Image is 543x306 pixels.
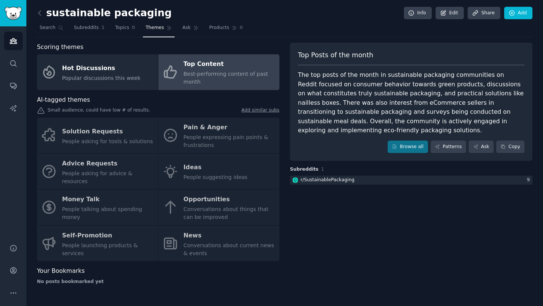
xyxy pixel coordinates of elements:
div: Small audience, could have low # of results. [37,107,279,115]
span: Ask [183,24,191,31]
a: Topics0 [112,22,138,37]
div: No posts bookmarked yet [37,278,279,285]
h2: sustainable packaging [37,7,172,19]
a: Edit [436,7,464,20]
span: Your Bookmarks [37,266,85,276]
a: Ask [180,22,201,37]
a: Share [468,7,500,20]
span: 0 [240,24,243,31]
span: Subreddits [74,24,99,31]
span: Scoring themes [37,43,83,52]
span: Products [209,24,229,31]
a: Browse all [388,141,428,153]
a: Products0 [207,22,245,37]
a: SustainablePackagingr/SustainablePackaging9 [290,176,532,185]
span: AI-tagged themes [37,95,90,105]
span: Topics [115,24,129,31]
div: 9 [527,177,532,184]
span: Search [40,24,55,31]
a: Ask [469,141,494,153]
img: GummySearch logo [5,7,22,20]
a: Subreddits1 [71,22,107,37]
div: Hot Discussions [62,62,141,74]
a: Info [404,7,432,20]
span: Themes [146,24,164,31]
a: Patterns [431,141,466,153]
img: SustainablePackaging [293,177,298,183]
a: Add similar subs [241,107,279,115]
span: 1 [101,24,105,31]
a: Top ContentBest-performing content of past month [158,54,279,90]
a: Add [504,7,532,20]
div: Top Content [184,58,276,70]
span: Popular discussions this week [62,75,141,81]
a: Search [37,22,66,37]
span: Subreddits [290,166,319,173]
div: r/ SustainablePackaging [301,177,354,184]
a: Hot DiscussionsPopular discussions this week [37,54,158,90]
a: Themes [143,22,175,37]
div: The top posts of the month in sustainable packaging communities on Reddit focused on consumer beh... [298,70,525,135]
span: Best-performing content of past month [184,71,268,85]
button: Copy [496,141,525,153]
span: 1 [321,167,324,172]
span: Top Posts of the month [298,50,373,60]
span: 0 [132,24,135,31]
